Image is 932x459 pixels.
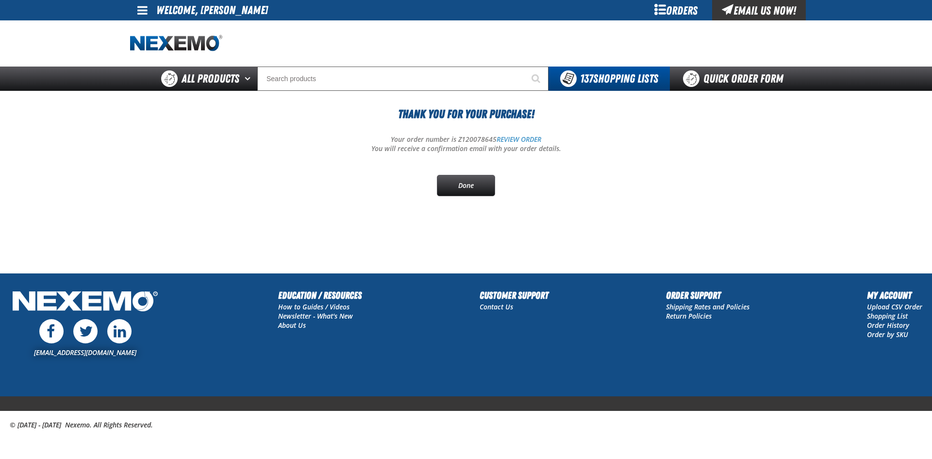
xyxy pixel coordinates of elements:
span: All Products [182,70,239,87]
img: Nexemo logo [130,35,222,52]
a: Return Policies [666,311,712,321]
input: Search [257,67,549,91]
p: Your order number is Z120078645 [130,135,802,144]
a: Home [130,35,222,52]
button: Start Searching [524,67,549,91]
a: Order by SKU [867,330,908,339]
a: Upload CSV Order [867,302,922,311]
a: Shipping Rates and Policies [666,302,749,311]
a: Newsletter - What's New [278,311,353,321]
a: Contact Us [480,302,513,311]
a: [EMAIL_ADDRESS][DOMAIN_NAME] [34,348,136,357]
span: Shopping Lists [580,72,658,85]
h2: Education / Resources [278,288,362,303]
a: Order History [867,321,909,330]
h1: Thank You For Your Purchase! [130,105,802,123]
img: Nexemo Logo [10,288,161,317]
a: About Us [278,321,306,330]
h2: My Account [867,288,922,303]
strong: 137 [580,72,593,85]
a: Quick Order Form [670,67,801,91]
a: Done [437,175,495,196]
button: Open All Products pages [241,67,257,91]
h2: Order Support [666,288,749,303]
p: You will receive a confirmation email with your order details. [130,144,802,153]
button: You have 137 Shopping Lists. Open to view details [549,67,670,91]
a: Shopping List [867,311,908,321]
h2: Customer Support [480,288,549,303]
a: REVIEW ORDER [497,135,541,144]
a: How to Guides / Videos [278,302,349,311]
